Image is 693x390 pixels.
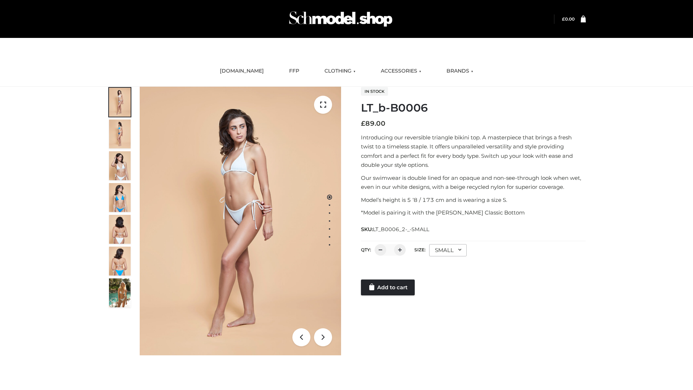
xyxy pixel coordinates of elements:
[287,5,395,33] img: Schmodel Admin 964
[361,87,388,96] span: In stock
[373,226,429,233] span: LT_B0006_2-_-SMALL
[361,101,586,114] h1: LT_b-B0006
[414,247,426,252] label: Size:
[361,120,365,127] span: £
[361,208,586,217] p: *Model is pairing it with the [PERSON_NAME] Classic Bottom
[361,133,586,170] p: Introducing our reversible triangle bikini top. A masterpiece that brings a fresh twist to a time...
[140,87,341,355] img: ArielClassicBikiniTop_CloudNine_AzureSky_OW114ECO_1
[109,278,131,307] img: Arieltop_CloudNine_AzureSky2.jpg
[361,225,430,234] span: SKU:
[361,120,385,127] bdi: 89.00
[214,63,269,79] a: [DOMAIN_NAME]
[361,173,586,192] p: Our swimwear is double lined for an opaque and non-see-through look when wet, even in our white d...
[375,63,427,79] a: ACCESSORIES
[361,195,586,205] p: Model’s height is 5 ‘8 / 173 cm and is wearing a size S.
[109,151,131,180] img: ArielClassicBikiniTop_CloudNine_AzureSky_OW114ECO_3-scaled.jpg
[562,16,575,22] bdi: 0.00
[109,88,131,117] img: ArielClassicBikiniTop_CloudNine_AzureSky_OW114ECO_1-scaled.jpg
[361,279,415,295] a: Add to cart
[109,183,131,212] img: ArielClassicBikiniTop_CloudNine_AzureSky_OW114ECO_4-scaled.jpg
[109,247,131,276] img: ArielClassicBikiniTop_CloudNine_AzureSky_OW114ECO_8-scaled.jpg
[284,63,305,79] a: FFP
[441,63,479,79] a: BRANDS
[319,63,361,79] a: CLOTHING
[562,16,565,22] span: £
[562,16,575,22] a: £0.00
[361,247,371,252] label: QTY:
[109,120,131,148] img: ArielClassicBikiniTop_CloudNine_AzureSky_OW114ECO_2-scaled.jpg
[109,215,131,244] img: ArielClassicBikiniTop_CloudNine_AzureSky_OW114ECO_7-scaled.jpg
[429,244,467,256] div: SMALL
